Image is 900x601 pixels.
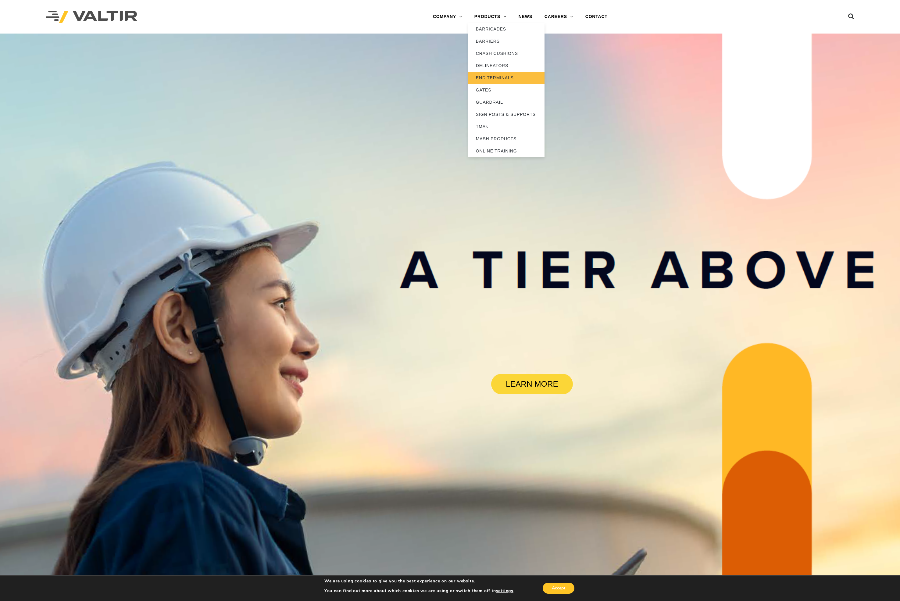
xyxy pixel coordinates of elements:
a: TMAs [468,120,545,133]
a: DELINEATORS [468,59,545,72]
button: settings [496,588,513,594]
a: CAREERS [538,11,579,23]
a: CONTACT [579,11,614,23]
a: PRODUCTS [468,11,512,23]
img: Valtir [46,11,137,23]
a: BARRIERS [468,35,545,47]
a: CRASH CUSHIONS [468,47,545,59]
a: LEARN MORE [491,374,573,394]
p: We are using cookies to give you the best experience on our website. [324,578,515,584]
a: SIGN POSTS & SUPPORTS [468,108,545,120]
a: END TERMINALS [468,72,545,84]
a: BARRICADES [468,23,545,35]
p: You can find out more about which cookies we are using or switch them off in . [324,588,515,594]
a: GATES [468,84,545,96]
button: Accept [543,583,574,594]
a: ONLINE TRAINING [468,145,545,157]
a: GUARDRAIL [468,96,545,108]
a: COMPANY [427,11,468,23]
a: NEWS [512,11,538,23]
a: MASH PRODUCTS [468,133,545,145]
